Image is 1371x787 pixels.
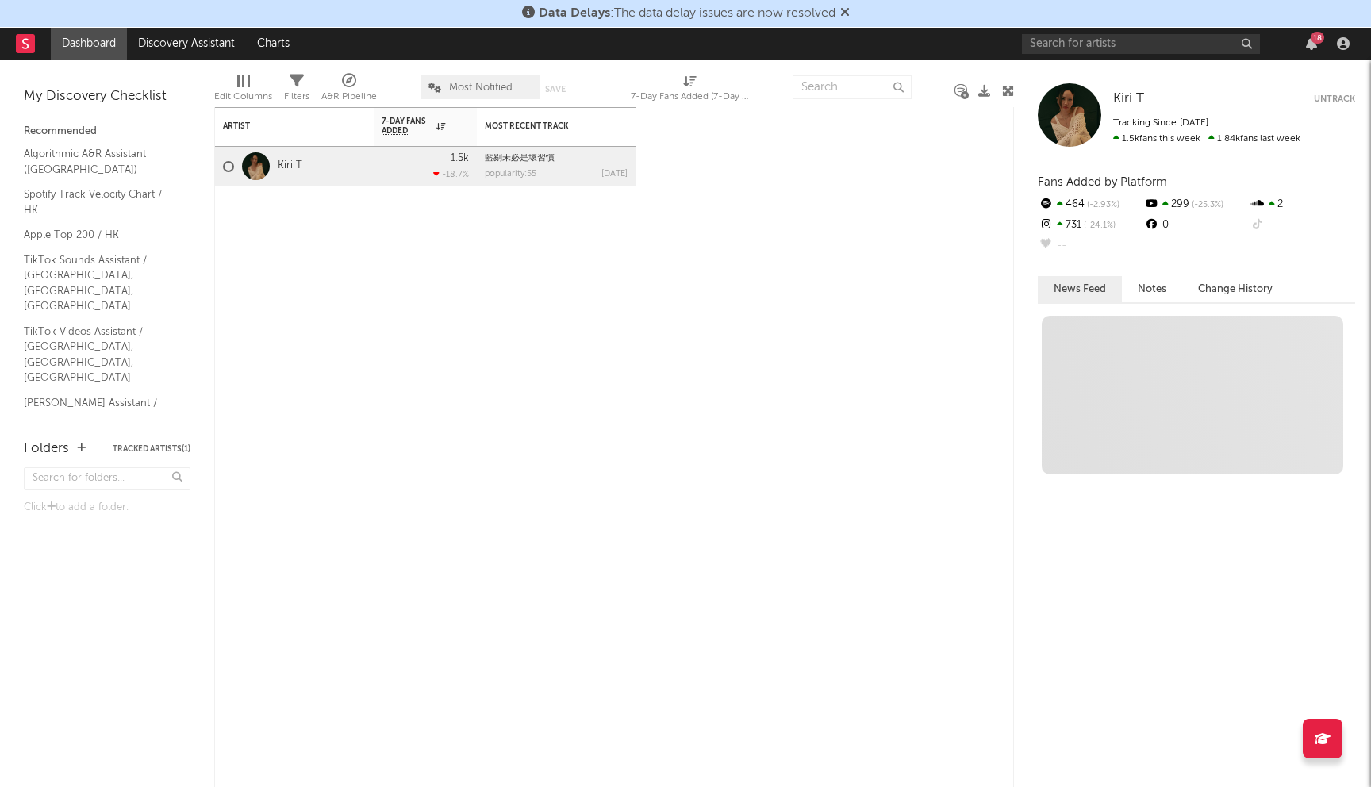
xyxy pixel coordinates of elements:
a: Charts [246,28,301,60]
div: Edit Columns [214,87,272,106]
span: Most Notified [449,83,513,93]
div: Filters [284,67,309,113]
div: A&R Pipeline [321,87,377,106]
div: Edit Columns [214,67,272,113]
div: My Discovery Checklist [24,87,190,106]
a: TikTok Sounds Assistant / [GEOGRAPHIC_DATA], [GEOGRAPHIC_DATA], [GEOGRAPHIC_DATA] [24,251,175,315]
span: -25.3 % [1189,201,1223,209]
a: Discovery Assistant [127,28,246,60]
div: 18 [1311,32,1324,44]
span: Data Delays [539,7,610,20]
a: Algorithmic A&R Assistant ([GEOGRAPHIC_DATA]) [24,145,175,178]
button: Untrack [1314,91,1355,107]
a: Spotify Track Velocity Chart / HK [24,186,175,218]
div: 藍剔未必是壞習慣 [485,154,628,163]
div: -- [1250,215,1355,236]
span: Tracking Since: [DATE] [1113,118,1208,128]
a: Apple Top 200 / HK [24,226,175,244]
div: [DATE] [601,170,628,179]
div: 7-Day Fans Added (7-Day Fans Added) [631,87,750,106]
div: 731 [1038,215,1143,236]
button: 18 [1306,37,1317,50]
div: 299 [1143,194,1249,215]
span: 7-Day Fans Added [382,117,432,136]
input: Search... [793,75,912,99]
button: Save [545,85,566,94]
div: Click to add a folder. [24,498,190,517]
span: 1.84k fans last week [1113,134,1300,144]
div: 1.5k [451,153,469,163]
div: Filters [284,87,309,106]
div: Most Recent Track [485,121,604,131]
span: Fans Added by Platform [1038,176,1167,188]
div: 7-Day Fans Added (7-Day Fans Added) [631,67,750,113]
a: [PERSON_NAME] Assistant / [GEOGRAPHIC_DATA]/[GEOGRAPHIC_DATA]/[GEOGRAPHIC_DATA] [24,394,353,427]
div: A&R Pipeline [321,67,377,113]
input: Search for artists [1022,34,1260,54]
button: Notes [1122,276,1182,302]
input: Search for folders... [24,467,190,490]
div: Folders [24,440,69,459]
a: 藍剔未必是壞習慣 [485,154,555,163]
span: Kiri T [1113,92,1144,106]
div: 0 [1143,215,1249,236]
div: 464 [1038,194,1143,215]
div: Artist [223,121,342,131]
span: 1.5k fans this week [1113,134,1200,144]
button: Tracked Artists(1) [113,445,190,453]
a: Dashboard [51,28,127,60]
div: -18.7 % [433,169,469,179]
span: -24.1 % [1081,221,1116,230]
button: Change History [1182,276,1288,302]
a: Kiri T [278,159,302,173]
div: Recommended [24,122,190,141]
a: Kiri T [1113,91,1144,107]
a: TikTok Videos Assistant / [GEOGRAPHIC_DATA], [GEOGRAPHIC_DATA], [GEOGRAPHIC_DATA] [24,323,175,386]
div: popularity: 55 [485,170,536,179]
div: -- [1038,236,1143,256]
span: -2.93 % [1085,201,1119,209]
div: 2 [1250,194,1355,215]
button: News Feed [1038,276,1122,302]
span: Dismiss [840,7,850,20]
span: : The data delay issues are now resolved [539,7,835,20]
